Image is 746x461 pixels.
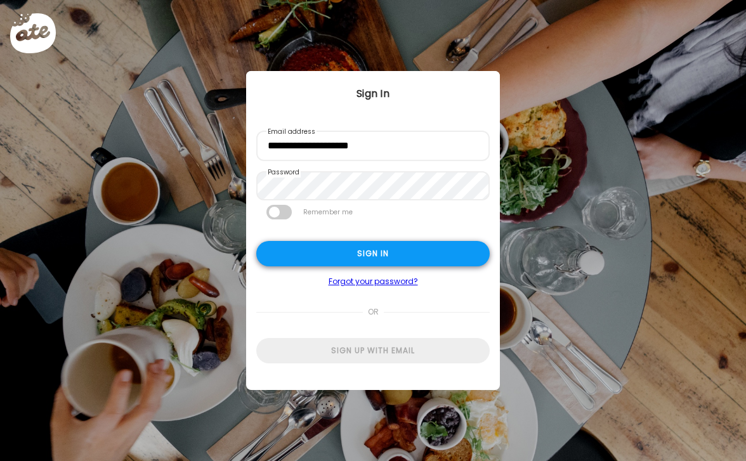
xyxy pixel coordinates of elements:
[246,86,500,101] div: Sign In
[266,127,317,137] label: Email address
[256,276,490,287] a: Forgot your password?
[256,338,490,363] div: Sign up with email
[256,241,490,266] div: Sign in
[363,299,384,325] span: or
[266,167,301,178] label: Password
[302,205,354,219] label: Remember me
